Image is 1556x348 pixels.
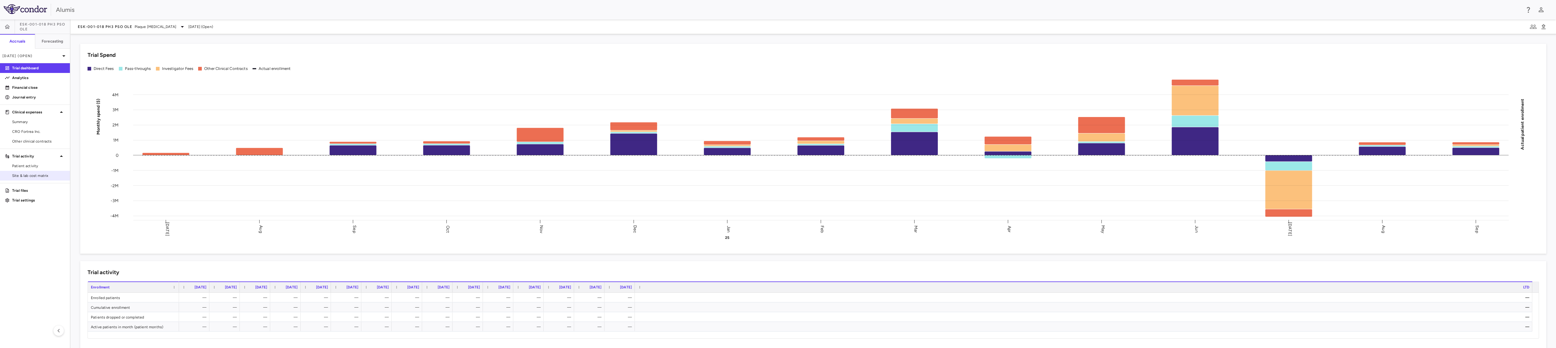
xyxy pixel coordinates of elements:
p: Trial dashboard [12,65,65,71]
div: — [610,302,632,312]
text: Nov [539,225,544,233]
span: [DATE] [286,285,298,289]
div: — [276,312,298,322]
text: 25 [725,236,729,240]
div: — [215,322,237,332]
div: — [580,293,601,302]
span: [DATE] [529,285,541,289]
div: Active patients in month (patient months) [88,322,179,331]
div: — [519,312,541,322]
div: — [458,293,480,302]
p: Trial settings [12,198,65,203]
div: Pass-throughs [125,66,151,71]
div: — [428,322,449,332]
div: — [245,322,267,332]
text: Aug [1381,225,1386,233]
div: Actual enrollment [259,66,291,71]
p: Journal entry [12,95,65,100]
p: Trial files [12,188,65,193]
div: — [397,312,419,322]
div: — [367,312,389,322]
div: Enrolled patients [88,293,179,302]
h6: Trial Spend [88,51,116,59]
h6: Trial activity [88,268,119,277]
div: — [306,312,328,322]
div: — [519,302,541,312]
span: [DATE] [194,285,206,289]
div: — [488,312,510,322]
div: — [519,322,541,332]
span: [DATE] [438,285,449,289]
tspan: Monthly spend ($) [96,98,101,135]
div: — [276,293,298,302]
text: Dec [632,225,638,233]
div: — [397,293,419,302]
div: — [336,312,358,322]
div: — [640,302,1529,312]
div: — [397,322,419,332]
div: — [640,322,1529,332]
div: — [458,312,480,322]
div: Alumis [56,5,1521,14]
p: Financial close [12,85,65,90]
div: — [215,293,237,302]
div: — [549,302,571,312]
div: — [306,302,328,312]
div: — [184,312,206,322]
div: — [428,293,449,302]
h6: Accruals [9,39,25,44]
text: Sep [1475,225,1480,233]
div: — [245,293,267,302]
span: [DATE] [590,285,601,289]
div: — [640,293,1529,302]
div: — [245,312,267,322]
img: logo-full-BYUhSk78.svg [4,4,47,14]
text: Apr [1007,226,1012,232]
p: Trial activity [12,153,58,159]
span: Patient activity [12,163,65,169]
div: — [306,293,328,302]
div: — [184,302,206,312]
div: — [367,302,389,312]
text: Jun [1194,226,1199,233]
div: — [549,312,571,322]
tspan: 0 [116,153,119,158]
tspan: 1M [113,138,119,143]
text: Aug [258,225,263,233]
tspan: 2M [112,122,119,128]
div: — [580,322,601,332]
span: CRO Fortrea Inc. [12,129,65,134]
div: — [458,302,480,312]
tspan: -3M [111,198,119,203]
div: — [610,312,632,322]
text: May [1100,225,1106,233]
div: — [428,302,449,312]
p: Analytics [12,75,65,81]
span: [DATE] (Open) [188,24,213,29]
div: — [306,322,328,332]
tspan: -1M [111,168,119,173]
span: Plaque [MEDICAL_DATA] [135,24,176,29]
p: [DATE] (Open) [2,53,60,59]
div: — [488,302,510,312]
text: Jan [726,226,731,232]
text: Oct [445,225,450,233]
text: [DATE] [1287,222,1293,236]
tspan: 3M [112,107,119,112]
div: — [276,302,298,312]
span: [DATE] [346,285,358,289]
div: Investigator Fees [162,66,194,71]
span: [DATE] [316,285,328,289]
div: — [215,302,237,312]
div: — [580,312,601,322]
text: Mar [913,225,918,233]
span: Enrollment [91,285,110,289]
span: [DATE] [498,285,510,289]
div: Other Clinical Contracts [204,66,248,71]
tspan: -2M [111,183,119,188]
span: Summary [12,119,65,125]
span: [DATE] [620,285,632,289]
span: ESK-001-018 Ph3 PsO OLE [20,22,70,32]
p: Clinical expenses [12,109,58,115]
div: — [276,322,298,332]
